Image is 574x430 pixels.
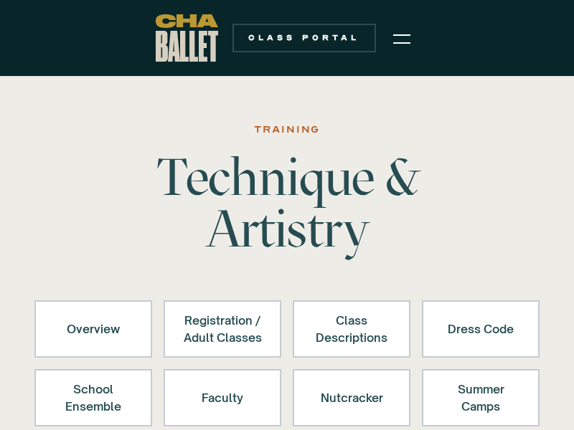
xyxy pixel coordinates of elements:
div: Class Portal [241,32,367,44]
a: Summer Camps [422,369,540,426]
div: Nutcracker [311,381,392,415]
a: Class Descriptions [293,300,410,358]
div: menu [385,20,419,56]
a: Registration /Adult Classes [164,300,281,358]
h1: Technique & Artistry [103,151,471,254]
div: Overview [53,312,133,346]
a: Dress Code [422,300,540,358]
a: Overview [34,300,152,358]
a: Class Portal [232,24,376,52]
a: School Ensemble [34,369,152,426]
a: home [156,14,218,62]
div: Faculty [182,381,263,415]
div: Summer Camps [441,381,521,415]
a: Nutcracker [293,369,410,426]
div: School Ensemble [53,381,133,415]
div: Training [254,121,320,138]
div: Registration / Adult Classes [182,312,263,346]
div: Dress Code [441,312,521,346]
div: Class Descriptions [311,312,392,346]
a: Faculty [164,369,281,426]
